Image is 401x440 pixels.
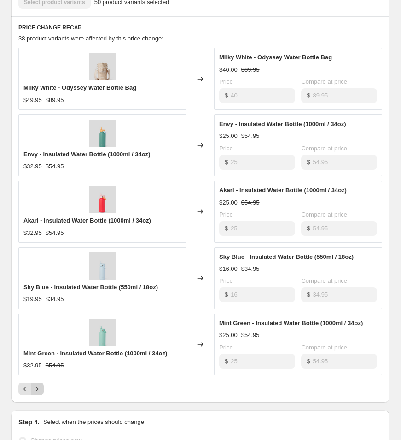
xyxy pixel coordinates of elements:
strike: $54.95 [241,331,260,340]
h2: Step 4. [18,417,40,427]
span: Compare at price [301,344,347,351]
span: Price [219,145,233,152]
strike: $54.95 [241,131,260,141]
span: $ [225,92,228,99]
span: Compare at price [301,277,347,284]
div: $19.95 [23,295,42,304]
div: $25.00 [219,198,238,207]
h6: PRICE CHANGE RECAP [18,24,382,31]
span: Price [219,78,233,85]
span: $ [307,291,310,298]
strike: $54.95 [46,361,64,370]
span: Akari - Insulated Water Bottle (1000ml / 34oz) [23,217,151,224]
button: Previous [18,383,31,395]
span: Akari - Insulated Water Bottle (1000ml / 34oz) [219,187,347,194]
img: waterbottlebag_f6d85b5d-49db-4452-83a4-e5fe0e48f274_80x.png [89,53,116,80]
span: Sky Blue - Insulated Water Bottle (550ml / 18oz) [23,284,158,291]
span: $ [225,159,228,166]
span: $ [307,92,310,99]
div: $16.00 [219,264,238,274]
span: Envy - Insulated Water Bottle (1000ml / 34oz) [219,120,346,127]
span: 38 product variants were affected by this price change: [18,35,163,42]
span: Sky Blue - Insulated Water Bottle (550ml / 18oz) [219,253,354,260]
span: Price [219,277,233,284]
span: Price [219,344,233,351]
strike: $89.95 [46,96,64,105]
nav: Pagination [18,383,44,395]
span: Price [219,211,233,218]
strike: $54.95 [241,198,260,207]
span: Mint Green - Insulated Water Bottle (1000ml / 34oz) [23,350,167,357]
strike: $89.95 [241,65,260,74]
div: $25.00 [219,131,238,141]
span: Compare at price [301,145,347,152]
p: Select when the prices should change [43,417,144,427]
span: $ [225,358,228,365]
img: Heroimage-1litrewaterbottle_bac20b76-565e-4cff-9741-8192ea26efde_80x.png [89,120,116,147]
div: $32.95 [23,361,42,370]
span: $ [307,358,310,365]
img: HeroImage-550mlwaterbottle_fbc0a303-cc70-4cdc-8c32-fa9fc0dc1d29_80x.png [89,252,116,280]
img: Heroimage-1litrewaterbottle_04eccafe-3645-4533-91f0-c84ce5ba3969_80x.png [89,186,116,213]
span: $ [225,225,228,232]
img: Heroimage-1litrewaterbottle_61ec658d-507f-4581-be32-9ce754d8ca13_80x.png [89,319,116,346]
div: $25.00 [219,331,238,340]
div: $49.95 [23,96,42,105]
button: Next [31,383,44,395]
strike: $34.95 [241,264,260,274]
span: $ [225,291,228,298]
span: Mint Green - Insulated Water Bottle (1000ml / 34oz) [219,320,363,326]
div: $32.95 [23,162,42,171]
div: $40.00 [219,65,238,74]
span: $ [307,225,310,232]
strike: $34.95 [46,295,64,304]
div: $32.95 [23,229,42,238]
strike: $54.95 [46,162,64,171]
span: Compare at price [301,78,347,85]
span: Milky White - Odyssey Water Bottle Bag [219,54,332,61]
span: $ [307,159,310,166]
strike: $54.95 [46,229,64,238]
span: Milky White - Odyssey Water Bottle Bag [23,84,136,91]
span: Envy - Insulated Water Bottle (1000ml / 34oz) [23,151,150,158]
span: Compare at price [301,211,347,218]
